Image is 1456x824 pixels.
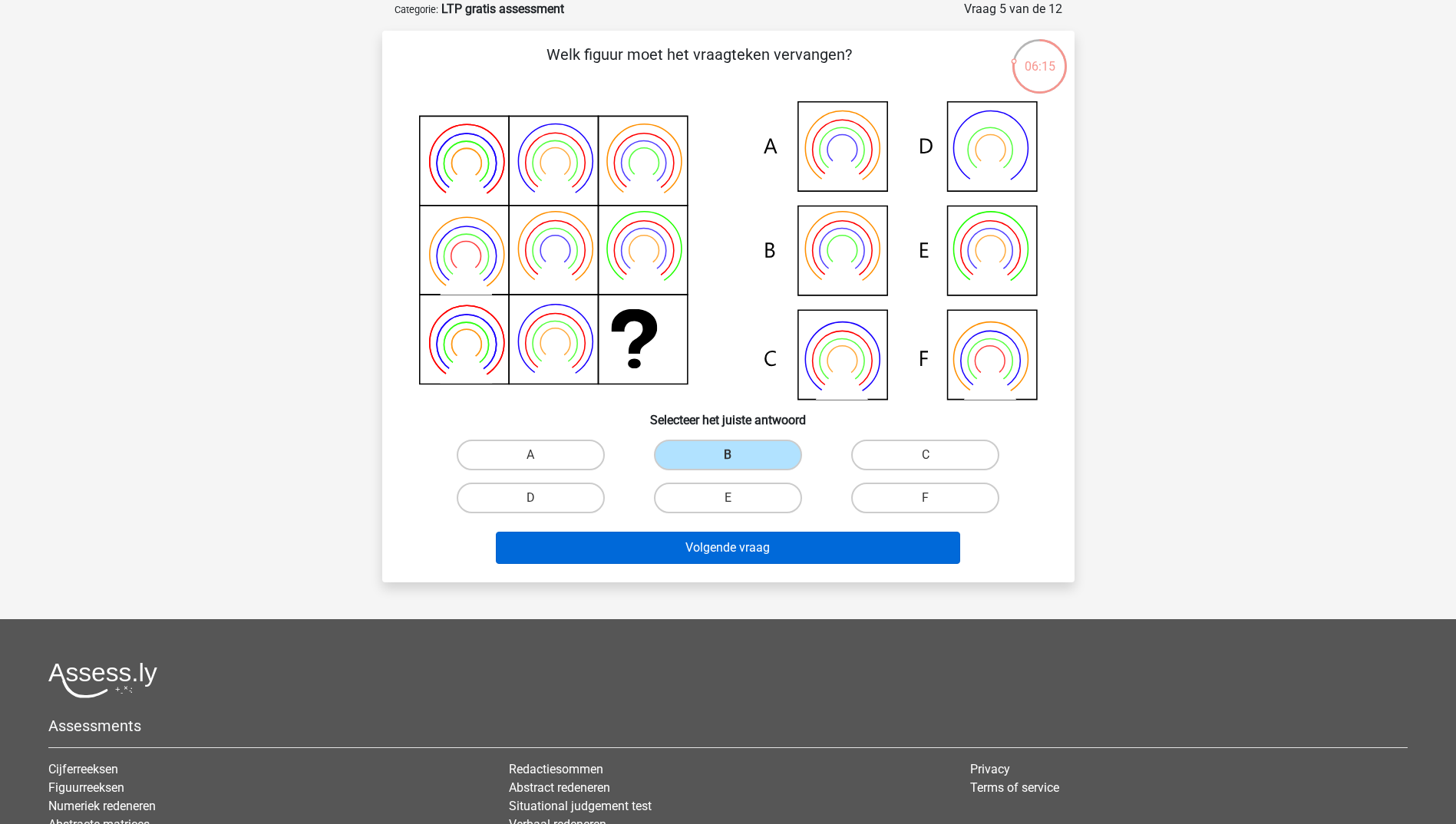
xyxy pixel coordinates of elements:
a: Cijferreeksen [48,762,118,776]
h6: Selecteer het juiste antwoord [407,400,1050,427]
h5: Assessments [48,717,1408,735]
label: E [654,483,802,513]
p: Welk figuur moet het vraagteken vervangen? [407,43,992,89]
a: Abstract redeneren [509,780,610,795]
label: F [851,483,999,513]
label: B [654,440,802,470]
a: Numeriek redeneren [48,799,156,813]
a: Privacy [970,762,1010,776]
img: Assessly logo [48,662,157,698]
button: Volgende vraag [496,532,960,564]
a: Situational judgement test [509,799,652,813]
small: Categorie: [395,4,438,15]
a: Terms of service [970,780,1059,795]
div: 06:15 [1011,38,1068,76]
label: D [457,483,605,513]
label: C [851,440,999,470]
a: Redactiesommen [509,762,603,776]
a: Figuurreeksen [48,780,124,795]
label: A [457,440,605,470]
strong: LTP gratis assessment [441,2,564,16]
